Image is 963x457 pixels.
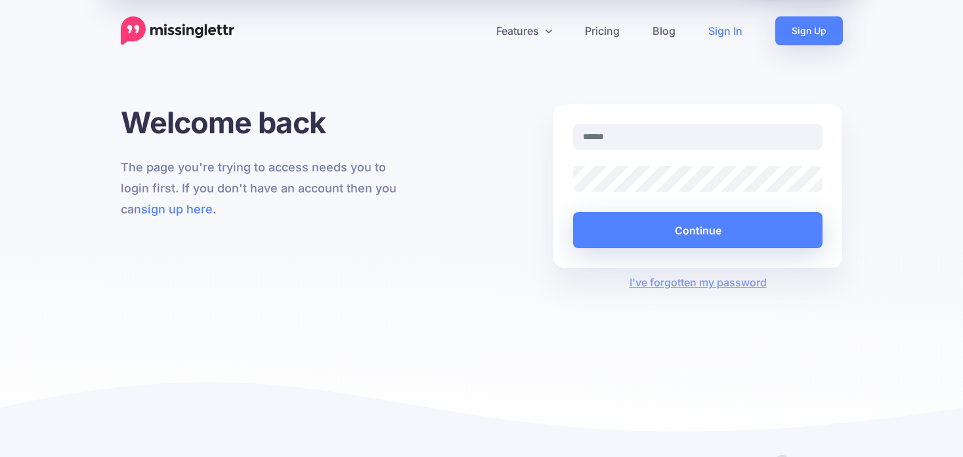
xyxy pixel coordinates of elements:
[141,202,213,216] a: sign up here
[630,276,767,289] a: I've forgotten my password
[568,16,636,45] a: Pricing
[121,104,410,141] h1: Welcome back
[573,212,823,248] button: Continue
[775,16,843,45] a: Sign Up
[636,16,692,45] a: Blog
[480,16,568,45] a: Features
[692,16,759,45] a: Sign In
[121,157,410,220] p: The page you're trying to access needs you to login first. If you don't have an account then you ...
